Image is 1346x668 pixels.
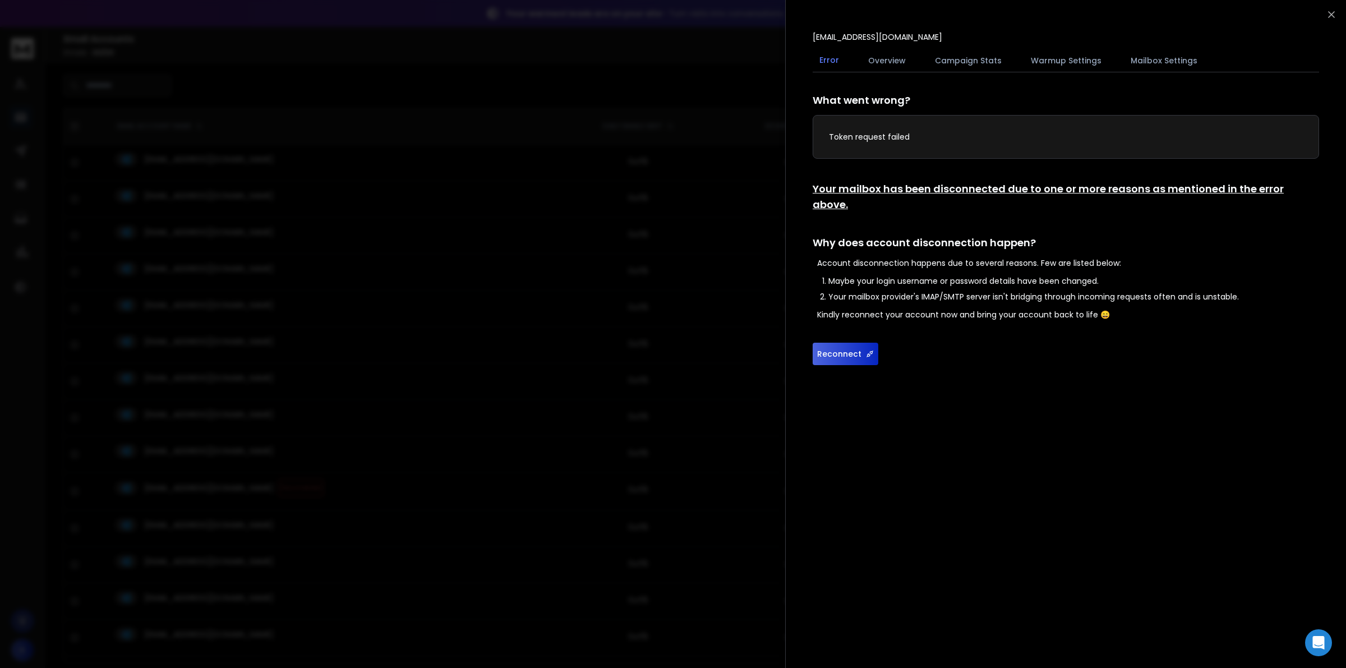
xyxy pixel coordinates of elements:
h1: Your mailbox has been disconnected due to one or more reasons as mentioned in the error above. [813,181,1319,213]
li: Maybe your login username or password details have been changed. [828,275,1319,287]
li: Your mailbox provider's IMAP/SMTP server isn't bridging through incoming requests often and is un... [828,291,1319,302]
p: Account disconnection happens due to several reasons. Few are listed below: [817,257,1319,269]
h1: Why does account disconnection happen? [813,235,1319,251]
button: Campaign Stats [928,48,1008,73]
h1: What went wrong? [813,93,1319,108]
button: Warmup Settings [1024,48,1108,73]
p: Token request failed [829,131,1303,142]
button: Error [813,48,846,73]
button: Mailbox Settings [1124,48,1204,73]
div: Open Intercom Messenger [1305,629,1332,656]
p: Kindly reconnect your account now and bring your account back to life 😄 [817,309,1319,320]
button: Reconnect [813,343,878,365]
p: [EMAIL_ADDRESS][DOMAIN_NAME] [813,31,942,43]
button: Overview [861,48,912,73]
